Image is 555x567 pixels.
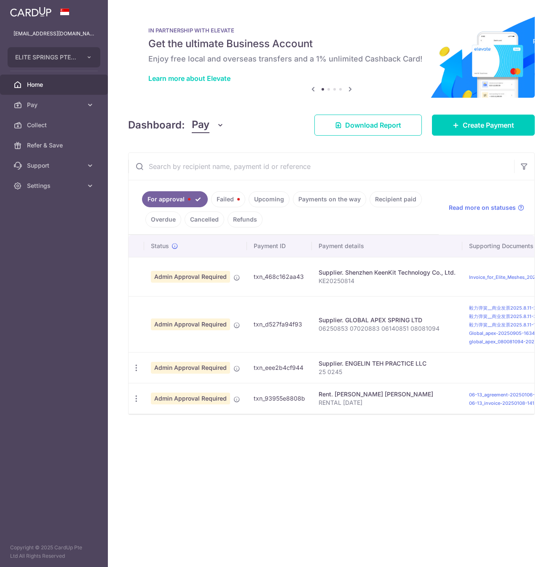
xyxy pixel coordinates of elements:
[463,120,514,130] span: Create Payment
[228,211,263,227] a: Refunds
[185,211,224,227] a: Cancelled
[211,191,245,207] a: Failed
[249,191,290,207] a: Upcoming
[319,399,456,407] p: RENTAL [DATE]
[345,120,401,130] span: Download Report
[148,74,231,83] a: Learn more about Elevate
[469,330,547,336] a: Global_apex-20250905-163417.jpg
[319,268,456,277] div: Supplier. Shenzhen KeenKit Technology Co., Ltd.
[148,27,515,34] p: IN PARTNERSHIP WITH ELEVATE
[312,235,462,257] th: Payment details
[469,400,551,406] a: 06-13_invoice-20250108-141641.jpg
[8,47,100,67] button: ELITE SPRINGS PTE. LTD.
[151,393,230,404] span: Admin Approval Required
[314,115,422,136] a: Download Report
[247,235,312,257] th: Payment ID
[27,161,83,170] span: Support
[319,277,456,285] p: KE20250814
[148,37,515,51] h5: Get the ultimate Business Account
[10,7,51,17] img: CardUp
[319,359,456,368] div: Supplier. ENGELIN TEH PRACTICE LLC
[27,80,83,89] span: Home
[27,121,83,129] span: Collect
[449,203,524,212] a: Read more on statuses
[151,318,230,330] span: Admin Approval Required
[128,118,185,133] h4: Dashboard:
[27,141,83,150] span: Refer & Save
[128,13,535,98] img: Renovation banner
[449,203,516,212] span: Read more on statuses
[247,296,312,352] td: txn_d527fa94f93
[370,191,422,207] a: Recipient paid
[247,257,312,296] td: txn_468c162aa43
[151,242,169,250] span: Status
[13,29,94,38] p: [EMAIL_ADDRESS][DOMAIN_NAME]
[129,153,514,180] input: Search by recipient name, payment id or reference
[151,362,230,374] span: Admin Approval Required
[319,316,456,324] div: Supplier. GLOBAL APEX SPRING LTD
[151,271,230,283] span: Admin Approval Required
[27,101,83,109] span: Pay
[145,211,181,227] a: Overdue
[15,53,78,62] span: ELITE SPRINGS PTE. LTD.
[319,324,456,333] p: 06250853 07020883 06140851 08081094
[247,352,312,383] td: txn_eee2b4cf944
[432,115,535,136] a: Create Payment
[192,117,209,133] span: Pay
[192,117,224,133] button: Pay
[142,191,208,207] a: For approval
[319,368,456,376] p: 25 0245
[247,383,312,414] td: txn_93955e8808b
[27,182,83,190] span: Settings
[319,390,456,399] div: Rent. [PERSON_NAME] [PERSON_NAME]
[148,54,515,64] h6: Enjoy free local and overseas transfers and a 1% unlimited Cashback Card!
[293,191,366,207] a: Payments on the way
